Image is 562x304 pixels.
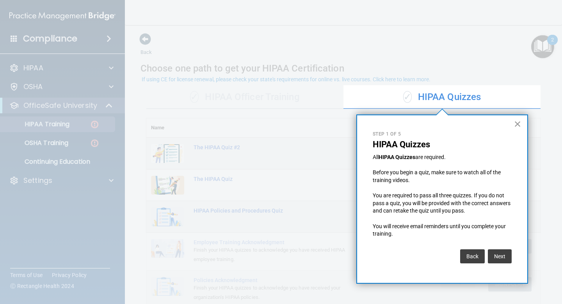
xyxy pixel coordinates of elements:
p: HIPAA Quizzes [373,139,512,150]
p: You will receive email reminders until you complete your training. [373,223,512,238]
button: Close [514,118,521,130]
span: ✓ [403,91,412,103]
div: HIPAA Quizzes [343,86,541,109]
span: are required. [415,154,446,160]
p: Step 1 of 5 [373,131,512,138]
p: Before you begin a quiz, make sure to watch all of the training videos. [373,169,512,184]
p: You are required to pass all three quizzes. If you do not pass a quiz, you will be provided with ... [373,192,512,215]
iframe: Drift Widget Chat Controller [427,249,553,280]
strong: HIPAA Quizzes [379,154,415,160]
span: All [373,154,379,160]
